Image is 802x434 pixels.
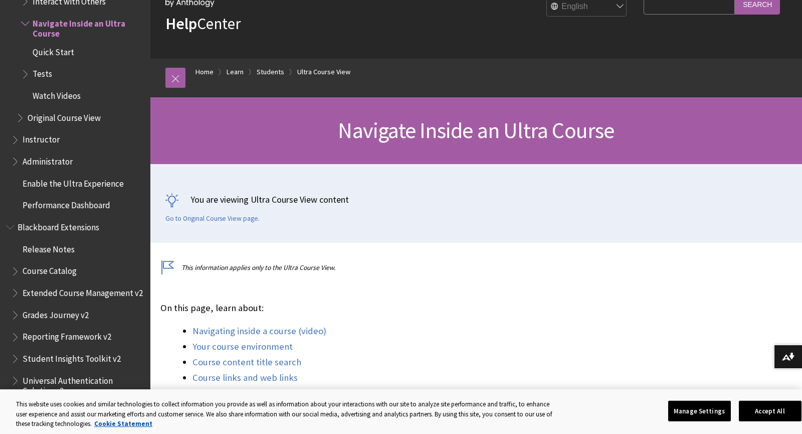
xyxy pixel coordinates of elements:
[23,329,111,342] span: Reporting Framework v2
[192,325,326,337] a: Navigating inside a course (video)
[165,14,197,34] strong: Help
[33,66,52,79] span: Tests
[23,175,124,189] span: Enable the Ultra Experience
[28,109,101,123] span: Original Course View
[668,400,731,421] button: Manage Settings
[23,263,77,276] span: Course Catalog
[6,219,144,396] nav: Book outline for Blackboard Extensions
[165,193,787,206] p: You are viewing Ultra Course View content
[257,66,284,78] a: Students
[192,356,301,368] a: Course content title search
[195,66,214,78] a: Home
[23,372,143,396] span: Universal Authentication Solution v2
[297,66,350,78] a: Ultra Course View
[739,400,801,421] button: Accept All
[23,284,143,298] span: Extended Course Management v2
[23,307,89,320] span: Grades Journey v2
[16,399,561,429] div: This website uses cookies and similar technologies to collect information you provide as well as ...
[192,341,293,353] a: Your course environment
[23,350,121,364] span: Student Insights Toolkit v2
[23,131,60,145] span: Instructor
[33,44,74,57] span: Quick Start
[18,219,99,232] span: Blackboard Extensions
[160,263,644,272] p: This information applies only to the Ultra Course View.
[160,302,644,315] p: On this page, learn about:
[23,197,110,211] span: Performance Dashboard
[33,15,143,39] span: Navigate Inside an Ultra Course
[227,66,244,78] a: Learn
[94,419,152,428] a: More information about your privacy, opens in a new tab
[192,372,298,384] a: Course links and web links
[165,214,260,223] a: Go to Original Course View page.
[165,14,241,34] a: HelpCenter
[23,241,75,254] span: Release Notes
[33,87,81,101] span: Watch Videos
[23,153,73,167] span: Administrator
[338,116,614,144] span: Navigate Inside an Ultra Course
